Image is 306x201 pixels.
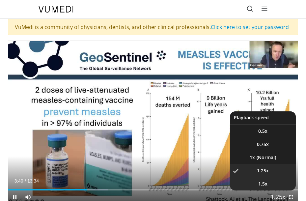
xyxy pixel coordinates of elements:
span: 1x [250,154,255,161]
span: / [25,178,26,184]
div: Progress Bar [8,189,298,190]
span: 0.5x [258,128,267,134]
span: 1.5x [258,181,267,187]
a: Click here to set your password [211,23,289,31]
span: 1.25x [257,167,269,174]
img: VuMedi Logo [39,6,73,13]
div: VuMedi is a community of physicians, dentists, and other clinical professionals. [8,19,298,35]
span: 0.75x [257,141,269,148]
span: 13:34 [27,178,39,184]
span: 3:40 [14,178,23,184]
